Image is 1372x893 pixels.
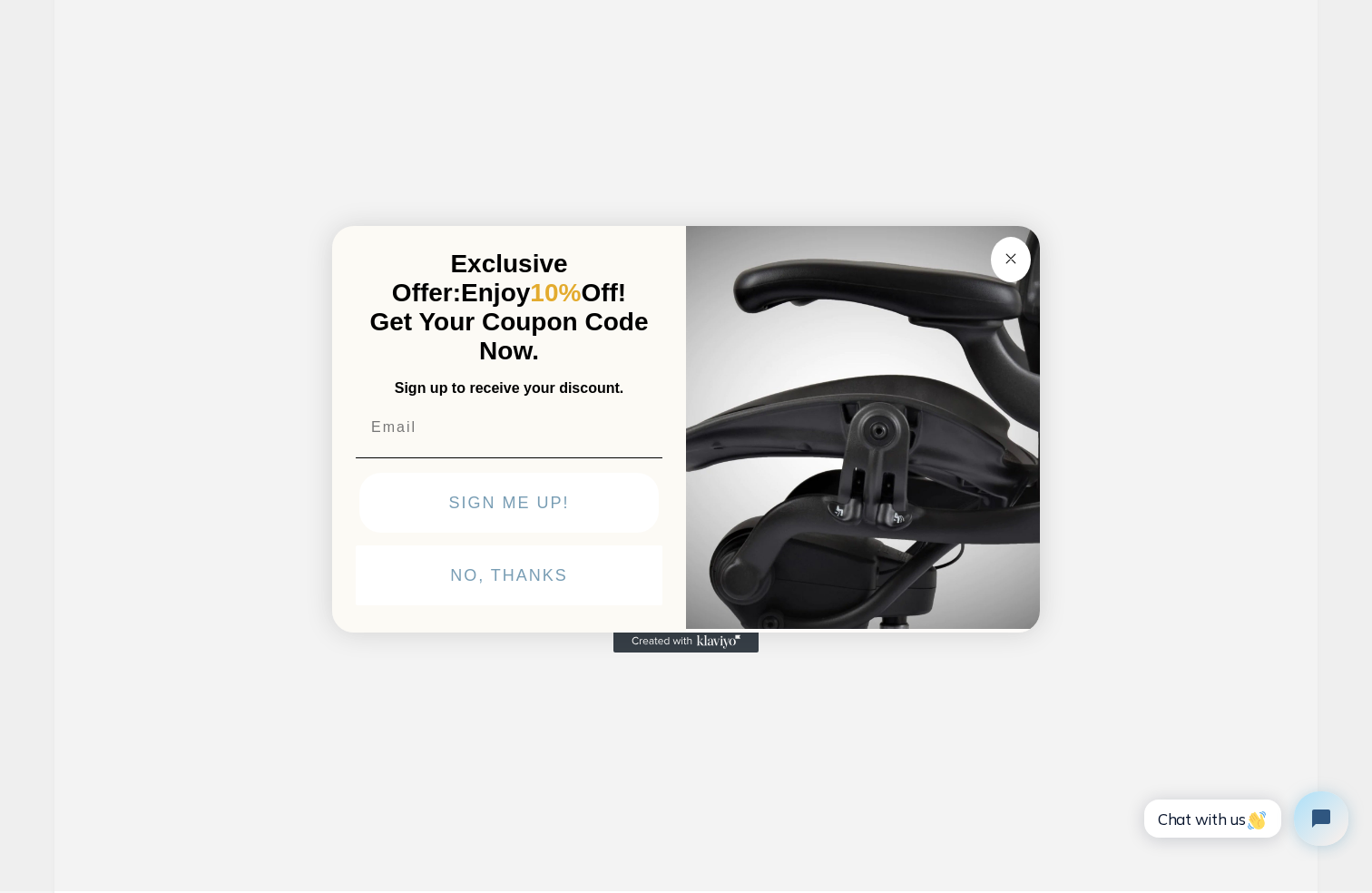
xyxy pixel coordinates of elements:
input: Email [356,409,662,446]
span: Get Your Coupon Code Now. [370,308,649,365]
iframe: Tidio Chat [1124,776,1364,861]
span: Enjoy Off! [461,279,626,307]
span: 10% [530,279,581,307]
span: Exclusive Offer: [392,250,568,307]
a: Created with Klaviyo - opens in a new tab [613,631,759,653]
span: Sign up to receive your discount. [395,380,623,396]
img: underline [356,457,662,458]
img: 92d77583-a095-41f6-84e7-858462e0427a.jpeg [686,222,1040,629]
button: SIGN ME UP! [359,473,659,533]
button: NO, THANKS [356,545,662,605]
button: Close dialog [991,237,1031,282]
